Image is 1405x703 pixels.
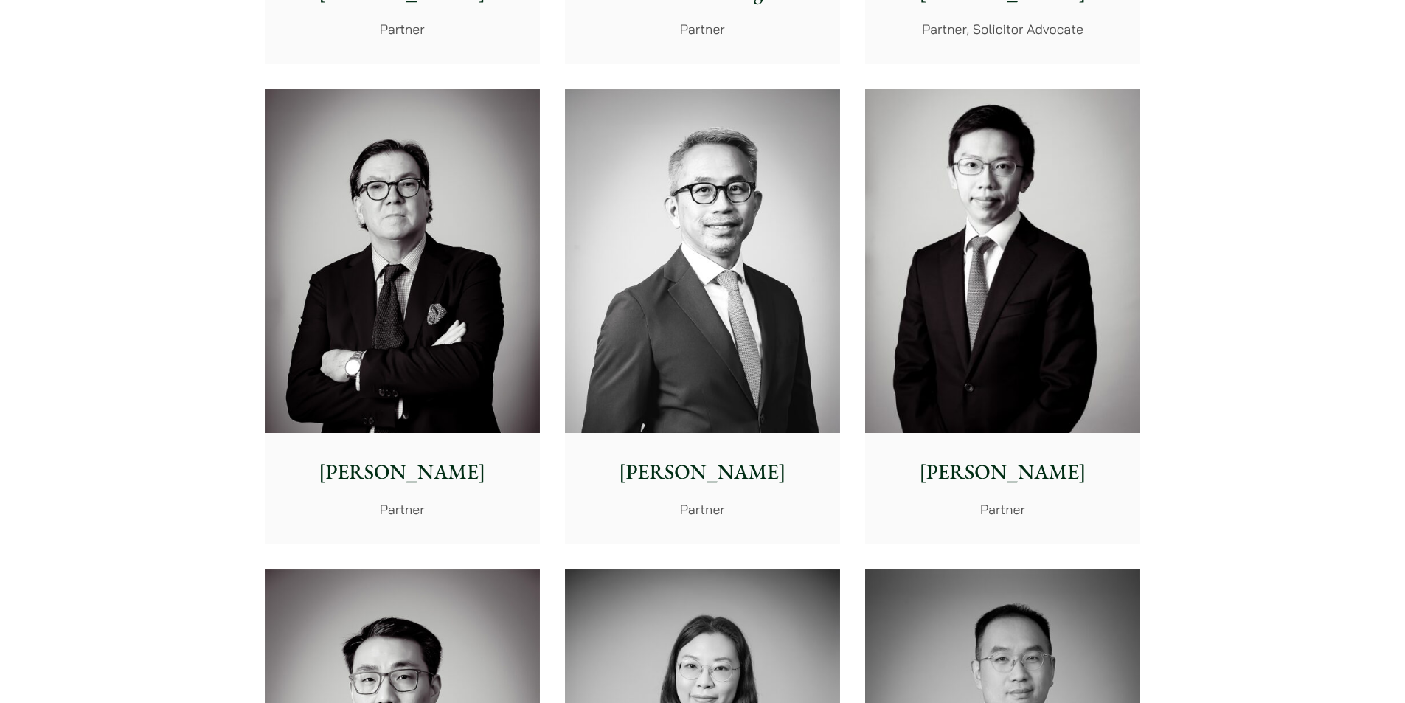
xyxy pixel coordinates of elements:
[265,89,540,545] a: [PERSON_NAME] Partner
[865,89,1140,545] a: Henry Ma photo [PERSON_NAME] Partner
[277,457,528,488] p: [PERSON_NAME]
[577,457,828,488] p: [PERSON_NAME]
[877,19,1128,39] p: Partner, Solicitor Advocate
[865,89,1140,434] img: Henry Ma photo
[577,19,828,39] p: Partner
[277,19,528,39] p: Partner
[877,457,1128,488] p: [PERSON_NAME]
[277,499,528,519] p: Partner
[877,499,1128,519] p: Partner
[565,89,840,545] a: [PERSON_NAME] Partner
[577,499,828,519] p: Partner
